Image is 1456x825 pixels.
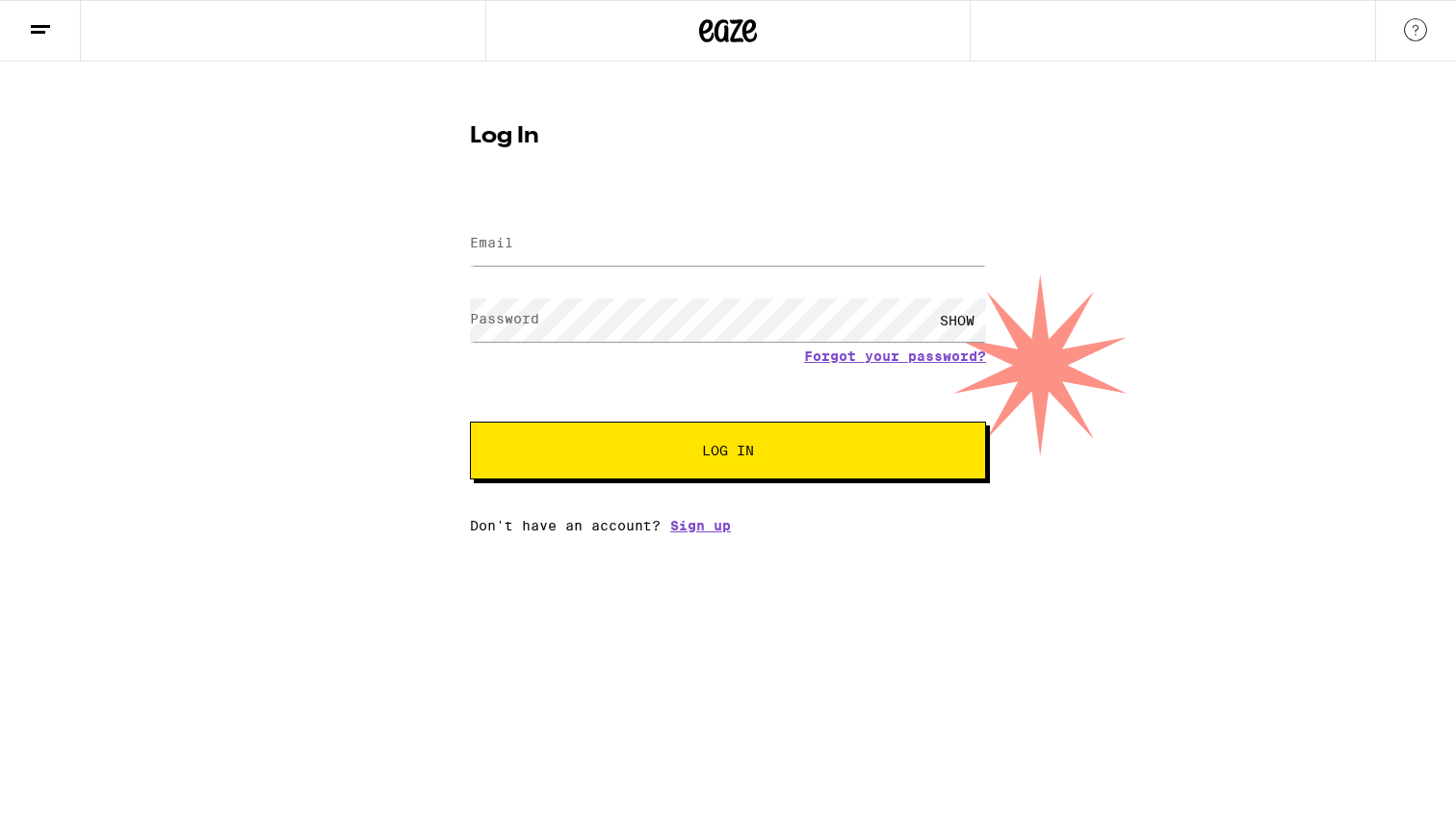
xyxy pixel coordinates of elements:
[470,311,539,326] label: Password
[470,518,986,533] div: Don't have an account?
[804,348,986,364] a: Forgot your password?
[670,518,731,533] a: Sign up
[470,422,986,479] button: Log In
[928,298,986,342] div: SHOW
[702,444,754,457] span: Log In
[470,222,986,266] input: Email
[470,125,986,148] h1: Log In
[470,235,513,250] label: Email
